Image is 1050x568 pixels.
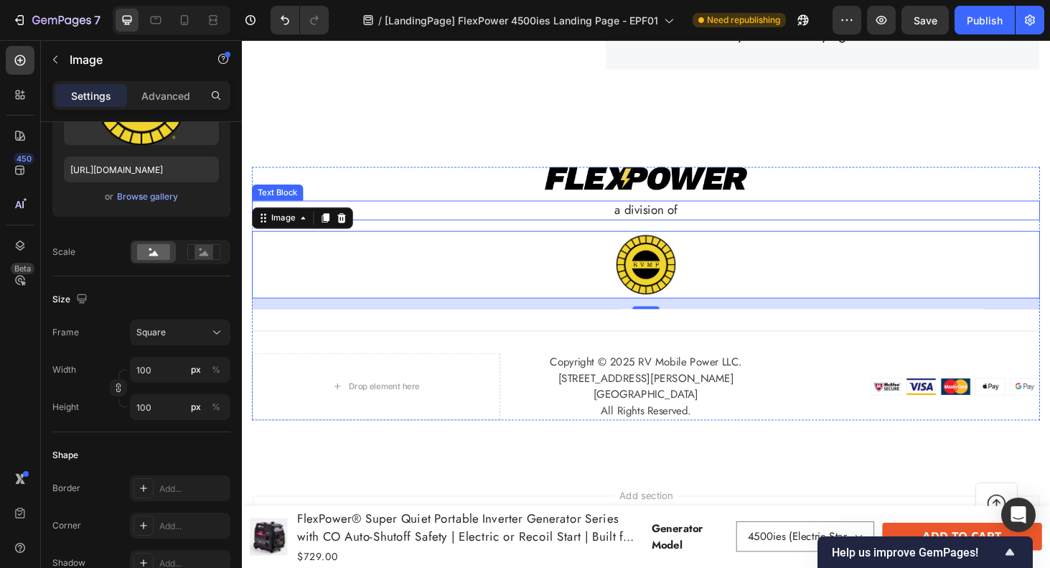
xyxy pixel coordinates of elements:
[726,520,810,538] div: Add to cart
[130,320,230,345] button: Square
[130,394,230,420] input: px%
[1001,498,1036,532] div: Open Intercom Messenger
[52,482,80,495] div: Border
[300,386,562,404] p: All Rights Reserved.
[967,13,1003,28] div: Publish
[14,156,62,169] div: Text Block
[52,449,78,462] div: Shape
[105,188,113,205] span: or
[52,246,75,259] div: Scale
[207,399,225,416] button: px
[901,6,949,34] button: Save
[707,14,780,27] span: Need republishing
[70,51,192,68] p: Image
[300,352,562,386] p: [STREET_ADDRESS][PERSON_NAME] [GEOGRAPHIC_DATA]
[385,13,658,28] span: [LandingPage] FlexPower 4500ies Landing Page - EPF01
[212,401,220,414] div: %
[378,13,382,28] span: /
[52,326,79,339] label: Frame
[130,357,230,383] input: px%
[187,399,205,416] button: %
[52,290,90,309] div: Size
[435,511,521,548] legend: Generator Model
[832,546,1001,559] span: Help us improve GemPages!
[671,360,850,378] img: Alt Image
[14,153,34,164] div: 450
[136,326,166,339] span: Square
[11,263,34,274] div: Beta
[64,157,219,182] input: https://example.com/image.jpg
[242,40,1050,568] iframe: Design area
[271,6,329,34] div: Undo/Redo
[683,514,853,544] button: Add to cart
[52,363,76,376] label: Width
[914,14,937,27] span: Save
[191,401,201,414] div: px
[395,203,467,275] img: gempages_573569773829358660-be35dcca-2bd0-49d4-9ac2-b41b84ea4dfb.png
[6,6,107,34] button: 7
[212,363,220,376] div: %
[323,135,538,159] img: Alt Image
[52,401,79,414] label: Height
[397,478,465,493] span: Add section
[116,190,179,204] button: Browse gallery
[57,499,426,541] h1: FlexPower® Super Quiet Portable Inverter Generator Series with CO Auto-Shutoff Safety | Electric ...
[141,88,190,103] p: Advanced
[57,541,426,560] div: $729.00
[12,172,849,190] p: a division of
[52,519,81,532] div: Corner
[207,361,225,378] button: px
[113,363,189,375] div: Drop element here
[94,11,100,29] p: 7
[71,88,111,103] p: Settings
[300,335,562,352] p: Copyright © 2025 RV Mobile Power LLC.
[159,520,227,533] div: Add...
[955,6,1015,34] button: Publish
[187,361,205,378] button: %
[191,363,201,376] div: px
[832,544,1018,561] button: Show survey - Help us improve GemPages!
[117,190,178,203] div: Browse gallery
[11,171,850,192] div: Rich Text Editor. Editing area: main
[159,483,227,495] div: Add...
[29,183,60,196] div: Image
[794,484,814,503] a: Scroll to top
